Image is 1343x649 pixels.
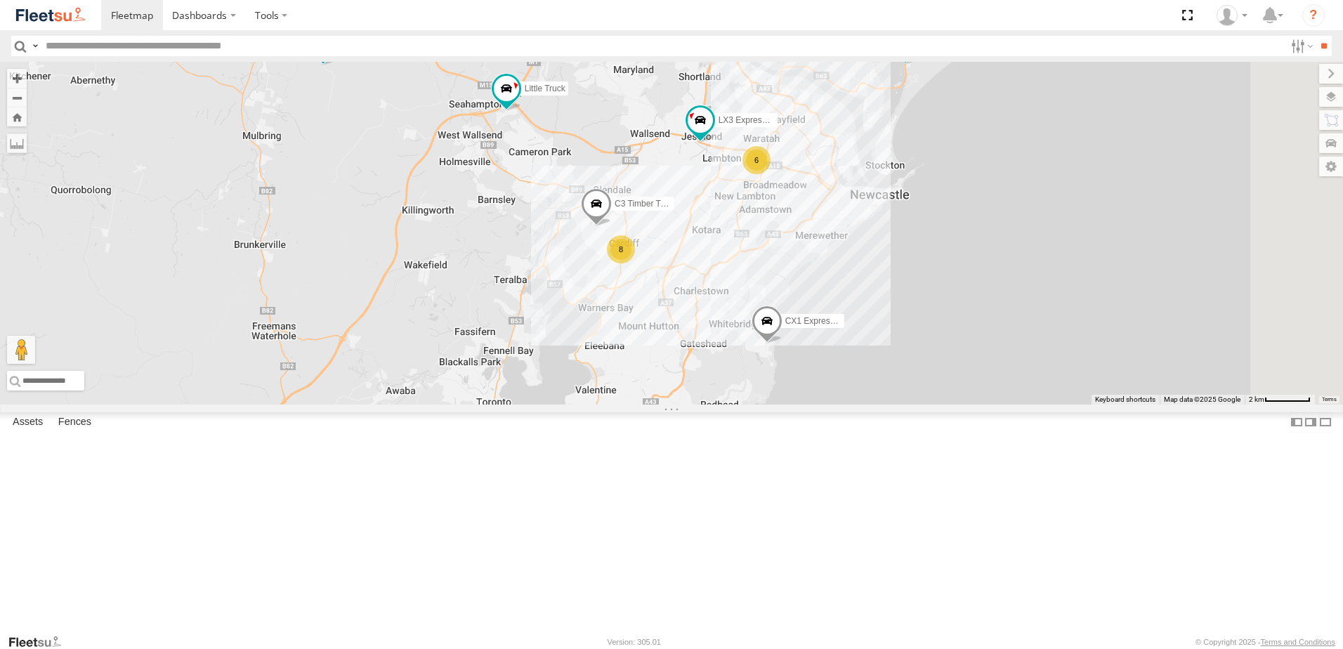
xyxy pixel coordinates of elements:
[1290,412,1304,433] label: Dock Summary Table to the Left
[615,199,676,209] span: C3 Timber Truck
[1285,36,1316,56] label: Search Filter Options
[607,235,635,263] div: 8
[7,133,27,153] label: Measure
[7,88,27,107] button: Zoom out
[6,412,50,432] label: Assets
[1164,395,1240,403] span: Map data ©2025 Google
[1322,397,1337,402] a: Terms
[51,412,98,432] label: Fences
[14,6,87,25] img: fleetsu-logo-horizontal.svg
[1304,412,1318,433] label: Dock Summary Table to the Right
[1212,5,1252,26] div: Oliver Lees
[8,635,72,649] a: Visit our Website
[719,115,782,125] span: LX3 Express Ute
[1095,395,1155,405] button: Keyboard shortcuts
[1318,412,1332,433] label: Hide Summary Table
[1245,395,1315,405] button: Map Scale: 2 km per 62 pixels
[7,336,35,364] button: Drag Pegman onto the map to open Street View
[742,146,771,174] div: 6
[1249,395,1264,403] span: 2 km
[1195,638,1335,646] div: © Copyright 2025 -
[525,84,565,94] span: Little Truck
[608,638,661,646] div: Version: 305.01
[785,316,850,326] span: CX1 Express Ute
[30,36,41,56] label: Search Query
[1261,638,1335,646] a: Terms and Conditions
[7,107,27,126] button: Zoom Home
[1302,4,1325,27] i: ?
[1319,157,1343,176] label: Map Settings
[7,69,27,88] button: Zoom in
